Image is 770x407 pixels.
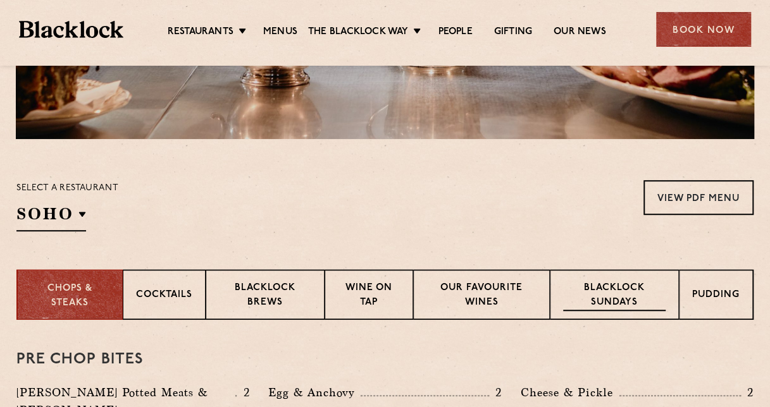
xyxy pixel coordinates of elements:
p: Chops & Steaks [30,282,109,310]
p: Select a restaurant [16,180,118,197]
a: The Blacklock Way [308,26,408,40]
a: Gifting [494,26,532,40]
p: Wine on Tap [338,281,400,311]
p: Egg & Anchovy [268,384,361,401]
p: 2 [741,384,754,401]
a: Menus [263,26,297,40]
h2: SOHO [16,203,86,231]
a: View PDF Menu [643,180,754,215]
img: BL_Textured_Logo-footer-cropped.svg [19,21,123,39]
h3: Pre Chop Bites [16,351,754,368]
p: Cocktails [136,288,192,304]
p: Cheese & Pickle [521,384,619,401]
a: Our News [554,26,606,40]
p: Our favourite wines [426,281,536,311]
p: Blacklock Brews [219,281,311,311]
p: Pudding [692,288,740,304]
p: Blacklock Sundays [563,281,666,311]
p: 2 [237,384,249,401]
p: 2 [489,384,502,401]
a: Restaurants [168,26,233,40]
div: Book Now [656,12,751,47]
a: People [438,26,472,40]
